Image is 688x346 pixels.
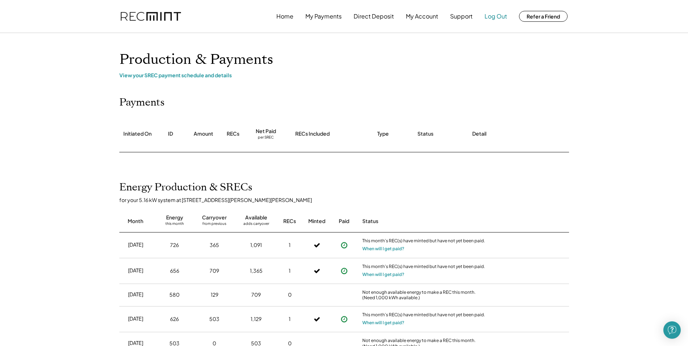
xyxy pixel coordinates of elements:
[362,238,486,245] div: This month's REC(s) have minted but have not yet been paid.
[339,314,350,325] button: Payment approved, but not yet initiated.
[519,11,568,22] button: Refer a Friend
[211,291,218,298] div: 129
[119,51,569,68] h1: Production & Payments
[194,130,213,137] div: Amount
[339,240,350,251] button: Payment approved, but not yet initiated.
[119,96,165,109] h2: Payments
[119,72,569,78] div: View your SREC payment schedule and details
[128,315,143,322] div: [DATE]
[121,12,181,21] img: recmint-logotype%403x.png
[251,291,261,298] div: 709
[250,267,263,275] div: 1,365
[166,214,183,221] div: Energy
[256,128,276,135] div: Net Paid
[128,218,143,225] div: Month
[251,316,261,323] div: 1,129
[362,319,404,326] button: When will I get paid?
[123,130,152,137] div: Initiated On
[258,135,274,140] div: per SREC
[202,214,227,221] div: Carryover
[663,321,681,339] div: Open Intercom Messenger
[354,9,394,24] button: Direct Deposit
[276,9,293,24] button: Home
[362,289,486,301] div: Not enough available energy to make a REC this month. (Need 1,000 kWh available.)
[250,242,262,249] div: 1,091
[377,130,389,137] div: Type
[209,316,219,323] div: 503
[283,218,296,225] div: RECs
[472,130,486,137] div: Detail
[289,242,291,249] div: 1
[295,130,330,137] div: RECs Included
[119,181,252,194] h2: Energy Production & SRECs
[119,197,576,203] div: for your 5.16 kW system at [STREET_ADDRESS][PERSON_NAME][PERSON_NAME]
[339,265,350,276] button: Payment approved, but not yet initiated.
[170,267,179,275] div: 656
[339,218,349,225] div: Paid
[168,130,173,137] div: ID
[128,291,143,298] div: [DATE]
[288,291,292,298] div: 0
[305,9,342,24] button: My Payments
[308,218,325,225] div: Minted
[170,242,179,249] div: 726
[362,312,486,319] div: This month's REC(s) have minted but have not yet been paid.
[210,267,219,275] div: 709
[362,264,486,271] div: This month's REC(s) have minted but have not yet been paid.
[485,9,507,24] button: Log Out
[202,221,226,228] div: from previous
[362,271,404,278] button: When will I get paid?
[406,9,438,24] button: My Account
[243,221,269,228] div: adds carryover
[210,242,219,249] div: 365
[165,221,184,228] div: this month
[289,267,291,275] div: 1
[169,291,180,298] div: 580
[170,316,179,323] div: 626
[227,130,239,137] div: RECs
[450,9,473,24] button: Support
[128,267,143,274] div: [DATE]
[362,245,404,252] button: When will I get paid?
[128,241,143,248] div: [DATE]
[362,218,486,225] div: Status
[289,316,291,323] div: 1
[245,214,267,221] div: Available
[417,130,433,137] div: Status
